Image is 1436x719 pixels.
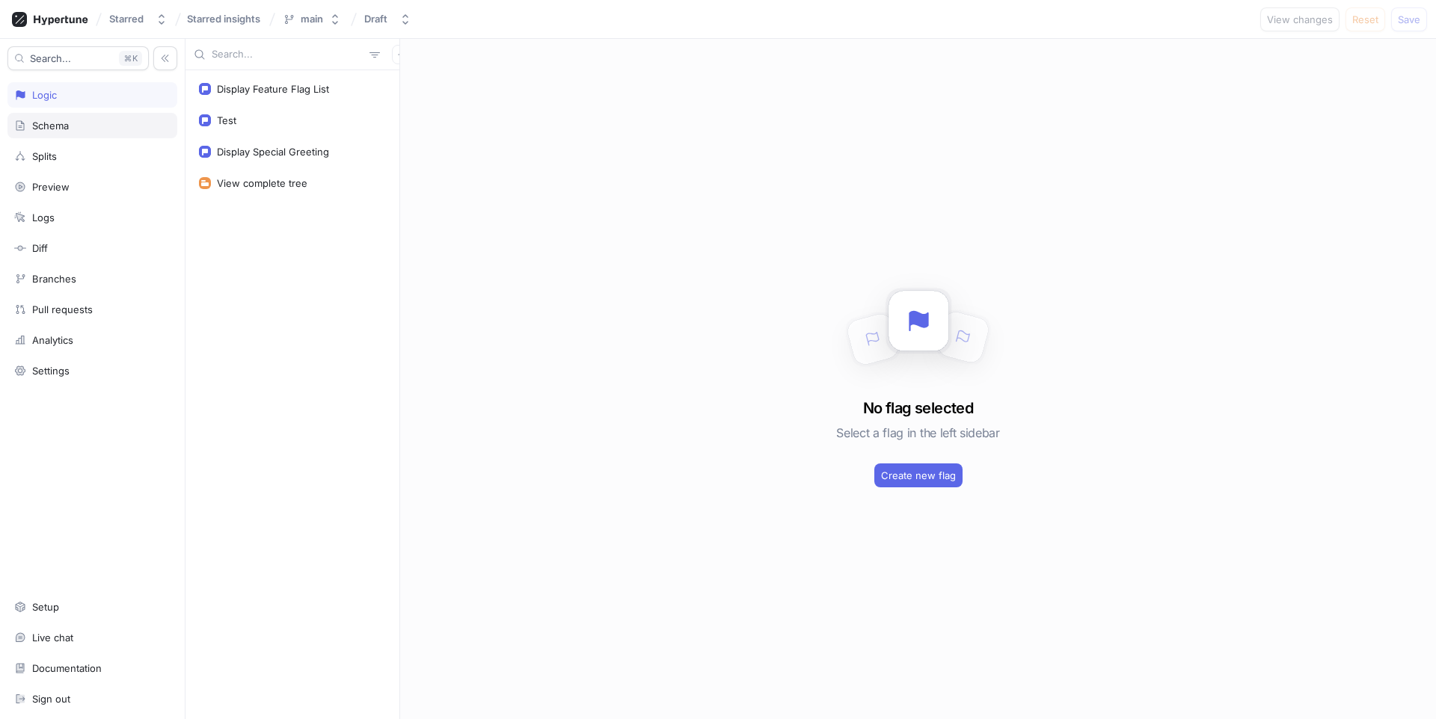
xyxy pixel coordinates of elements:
span: Search... [30,54,71,63]
div: Starred [109,13,144,25]
button: Reset [1346,7,1385,31]
div: Live chat [32,632,73,644]
a: Documentation [7,655,177,681]
div: Sign out [32,693,70,705]
input: Search... [212,47,363,62]
div: Pull requests [32,303,93,315]
span: Save [1398,15,1420,24]
div: Draft [364,13,387,25]
h5: Select a flag in the left sidebar [836,419,999,446]
div: Settings [32,365,70,377]
div: K [119,51,142,66]
button: View changes [1260,7,1340,31]
div: Diff [32,242,48,254]
button: Draft [358,7,417,31]
button: Save [1391,7,1427,31]
div: Documentation [32,662,102,674]
h3: No flag selected [863,397,973,419]
span: View changes [1267,15,1333,24]
div: Setup [32,601,59,613]
div: Branches [32,273,76,285]
button: Create new flag [874,463,963,487]
div: main [301,13,323,25]
div: Display Special Greeting [217,146,329,158]
div: Logic [32,89,57,101]
div: View complete tree [217,177,307,189]
button: main [277,7,347,31]
button: Search...K [7,46,149,70]
button: Starred [103,7,174,31]
div: Display Feature Flag List [217,83,329,95]
span: Starred insights [187,13,260,24]
div: Splits [32,150,57,162]
div: Logs [32,212,55,223]
div: Schema [32,120,69,132]
div: Preview [32,181,70,193]
div: Analytics [32,334,73,346]
span: Create new flag [881,471,956,480]
div: Test [217,114,236,126]
span: Reset [1352,15,1378,24]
